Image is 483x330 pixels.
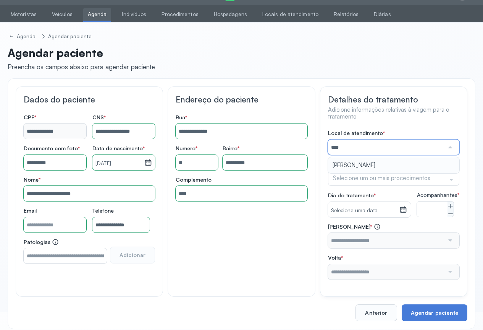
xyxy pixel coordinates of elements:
[92,114,106,121] span: CNS
[258,8,323,21] a: Locais de atendimento
[83,8,111,21] a: Agenda
[209,8,252,21] a: Hospedagens
[24,94,155,104] h3: Dados do paciente
[47,32,94,41] a: Agendar paciente
[355,304,397,321] button: Anterior
[328,130,385,137] span: Local de atendimento
[328,157,459,174] li: [PERSON_NAME]
[8,46,155,60] p: Agendar paciente
[110,247,155,263] button: Adicionar
[8,63,155,71] div: Preencha os campos abaixo para agendar paciente
[24,207,37,214] span: Email
[176,145,197,152] span: Número
[24,114,36,121] span: CPF
[369,8,396,21] a: Diárias
[223,145,239,152] span: Bairro
[176,94,307,104] h3: Endereço do paciente
[402,304,467,321] button: Agendar paciente
[157,8,203,21] a: Procedimentos
[24,176,40,183] span: Nome
[331,207,397,215] small: Selecione uma data
[117,8,151,21] a: Indivíduos
[24,239,59,245] span: Patologias
[328,254,343,261] span: Volta
[176,176,212,183] span: Complemento
[328,223,381,230] span: [PERSON_NAME]
[176,114,187,121] span: Rua
[328,94,459,104] h3: Detalhes do tratamento
[92,145,145,152] span: Data de nascimento
[47,8,77,21] a: Veículos
[17,33,37,40] div: Agenda
[328,106,459,121] h4: Adicione informações relativas à viagem para o tratamento
[328,192,376,199] span: Dia do tratamento
[6,8,41,21] a: Motoristas
[417,192,459,198] span: Acompanhantes
[333,174,430,182] span: Selecione um ou mais procedimentos
[48,33,92,40] div: Agendar paciente
[92,207,114,214] span: Telefone
[8,32,39,41] a: Agenda
[329,8,363,21] a: Relatórios
[24,145,80,152] span: Documento com foto
[95,160,141,167] small: [DATE]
